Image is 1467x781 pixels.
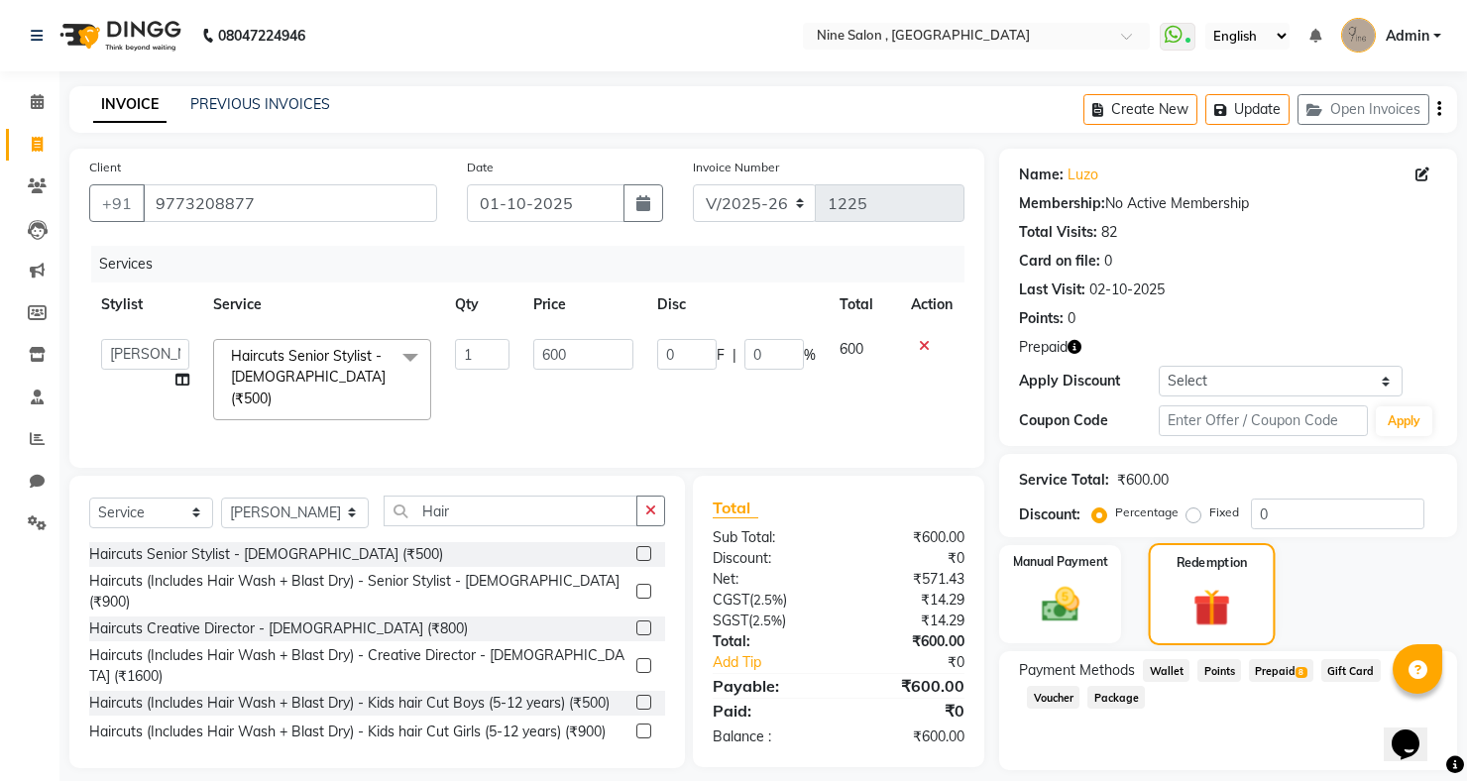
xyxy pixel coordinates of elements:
[839,699,979,723] div: ₹0
[1117,470,1169,491] div: ₹600.00
[645,282,828,327] th: Disc
[698,652,862,673] a: Add Tip
[698,527,839,548] div: Sub Total:
[698,699,839,723] div: Paid:
[1019,337,1068,358] span: Prepaid
[51,8,186,63] img: logo
[89,282,201,327] th: Stylist
[231,347,386,407] span: Haircuts Senior Stylist - [DEMOGRAPHIC_DATA] (₹500)
[1027,686,1079,709] span: Voucher
[1249,659,1313,682] span: Prepaid
[1101,222,1117,243] div: 82
[89,693,610,714] div: Haircuts (Includes Hair Wash + Blast Dry) - Kids hair Cut Boys (5-12 years) (₹500)
[89,722,606,742] div: Haircuts (Includes Hair Wash + Blast Dry) - Kids hair Cut Girls (5-12 years) (₹900)
[1376,406,1432,436] button: Apply
[1019,279,1085,300] div: Last Visit:
[1019,470,1109,491] div: Service Total:
[143,184,437,222] input: Search by Name/Mobile/Email/Code
[899,282,964,327] th: Action
[698,569,839,590] div: Net:
[1019,251,1100,272] div: Card on file:
[1197,659,1241,682] span: Points
[1019,410,1159,431] div: Coupon Code
[1019,371,1159,391] div: Apply Discount
[190,95,330,113] a: PREVIOUS INVOICES
[89,645,628,687] div: Haircuts (Includes Hair Wash + Blast Dry) - Creative Director - [DEMOGRAPHIC_DATA] (₹1600)
[93,87,167,123] a: INVOICE
[1159,405,1368,436] input: Enter Offer / Coupon Code
[839,611,979,631] div: ₹14.29
[839,590,979,611] div: ₹14.29
[384,496,637,526] input: Search or Scan
[1321,659,1381,682] span: Gift Card
[862,652,980,673] div: ₹0
[443,282,522,327] th: Qty
[272,390,281,407] a: x
[713,498,758,518] span: Total
[698,631,839,652] div: Total:
[89,184,145,222] button: +91
[1030,583,1091,626] img: _cash.svg
[89,544,443,565] div: Haircuts Senior Stylist - [DEMOGRAPHIC_DATA] (₹500)
[1177,553,1248,572] label: Redemption
[1087,686,1145,709] span: Package
[1209,503,1239,521] label: Fixed
[839,674,979,698] div: ₹600.00
[1386,26,1429,47] span: Admin
[1019,193,1437,214] div: No Active Membership
[1019,504,1080,525] div: Discount:
[1143,659,1189,682] span: Wallet
[521,282,644,327] th: Price
[752,613,782,628] span: 2.5%
[839,726,979,747] div: ₹600.00
[839,548,979,569] div: ₹0
[89,618,468,639] div: Haircuts Creative Director - [DEMOGRAPHIC_DATA] (₹800)
[698,611,839,631] div: ( )
[804,345,816,366] span: %
[1298,94,1429,125] button: Open Invoices
[1083,94,1197,125] button: Create New
[713,591,749,609] span: CGST
[1296,667,1306,679] span: 8
[467,159,494,176] label: Date
[698,590,839,611] div: ( )
[89,159,121,176] label: Client
[1182,585,1243,631] img: _gift.svg
[698,726,839,747] div: Balance :
[218,8,305,63] b: 08047224946
[1089,279,1165,300] div: 02-10-2025
[733,345,736,366] span: |
[201,282,443,327] th: Service
[717,345,725,366] span: F
[713,612,748,629] span: SGST
[698,548,839,569] div: Discount:
[1384,702,1447,761] iframe: chat widget
[693,159,779,176] label: Invoice Number
[1115,503,1179,521] label: Percentage
[1019,193,1105,214] div: Membership:
[1019,308,1064,329] div: Points:
[1341,18,1376,53] img: Admin
[1205,94,1290,125] button: Update
[839,527,979,548] div: ₹600.00
[91,246,979,282] div: Services
[698,674,839,698] div: Payable:
[828,282,900,327] th: Total
[1019,660,1135,681] span: Payment Methods
[1019,222,1097,243] div: Total Visits:
[1019,165,1064,185] div: Name:
[1104,251,1112,272] div: 0
[1068,308,1075,329] div: 0
[840,340,863,358] span: 600
[839,631,979,652] div: ₹600.00
[1068,165,1098,185] a: Luzo
[839,569,979,590] div: ₹571.43
[753,592,783,608] span: 2.5%
[89,571,628,613] div: Haircuts (Includes Hair Wash + Blast Dry) - Senior Stylist - [DEMOGRAPHIC_DATA] (₹900)
[1013,553,1108,571] label: Manual Payment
